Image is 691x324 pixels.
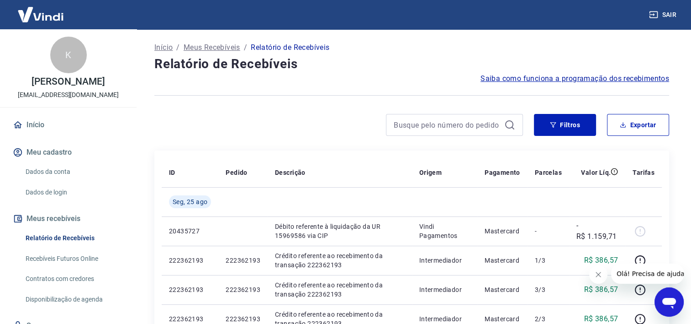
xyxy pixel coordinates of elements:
p: R$ 386,57 [584,284,618,295]
p: Tarifas [633,168,654,177]
input: Busque pelo número do pedido [394,118,501,132]
p: Vindi Pagamentos [419,222,470,240]
p: Origem [419,168,442,177]
h4: Relatório de Recebíveis [154,55,669,73]
p: -R$ 1.159,71 [576,220,618,242]
button: Exportar [607,114,669,136]
p: Pedido [226,168,247,177]
p: 3/3 [535,285,562,294]
a: Início [154,42,173,53]
p: [PERSON_NAME] [32,77,105,86]
p: Relatório de Recebíveis [251,42,329,53]
a: Dados da conta [22,162,126,181]
p: Débito referente à liquidação da UR 15969586 via CIP [275,222,405,240]
p: 222362193 [226,285,260,294]
p: Intermediador [419,285,470,294]
p: Crédito referente ao recebimento da transação 222362193 [275,251,405,270]
p: R$ 386,57 [584,255,618,266]
p: 222362193 [169,285,211,294]
a: Disponibilização de agenda [22,290,126,309]
iframe: Fechar mensagem [589,265,607,284]
p: 222362193 [226,256,260,265]
button: Sair [647,6,680,23]
span: Olá! Precisa de ajuda? [5,6,77,14]
a: Início [11,115,126,135]
p: / [244,42,247,53]
p: Mastercard [485,227,520,236]
p: Intermediador [419,314,470,324]
iframe: Mensagem da empresa [611,264,684,284]
p: 1/3 [535,256,562,265]
span: Seg, 25 ago [173,197,207,206]
p: Intermediador [419,256,470,265]
p: - [535,227,562,236]
iframe: Botão para abrir a janela de mensagens [654,287,684,317]
a: Dados de login [22,183,126,202]
button: Meu cadastro [11,142,126,162]
a: Meus Recebíveis [184,42,240,53]
p: Parcelas [535,168,562,177]
p: [EMAIL_ADDRESS][DOMAIN_NAME] [18,90,119,100]
p: Mastercard [485,314,520,324]
p: 222362193 [169,256,211,265]
a: Saiba como funciona a programação dos recebimentos [480,73,669,84]
p: Descrição [275,168,306,177]
p: Crédito referente ao recebimento da transação 222362193 [275,281,405,299]
img: Vindi [11,0,70,28]
button: Filtros [534,114,596,136]
button: Meus recebíveis [11,209,126,229]
p: / [176,42,179,53]
p: Mastercard [485,285,520,294]
p: 2/3 [535,314,562,324]
div: K [50,37,87,73]
p: 222362193 [169,314,211,324]
p: 20435727 [169,227,211,236]
p: Mastercard [485,256,520,265]
a: Relatório de Recebíveis [22,229,126,248]
a: Contratos com credores [22,270,126,288]
p: Pagamento [485,168,520,177]
a: Recebíveis Futuros Online [22,249,126,268]
p: ID [169,168,175,177]
p: Valor Líq. [581,168,611,177]
p: 222362193 [226,314,260,324]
